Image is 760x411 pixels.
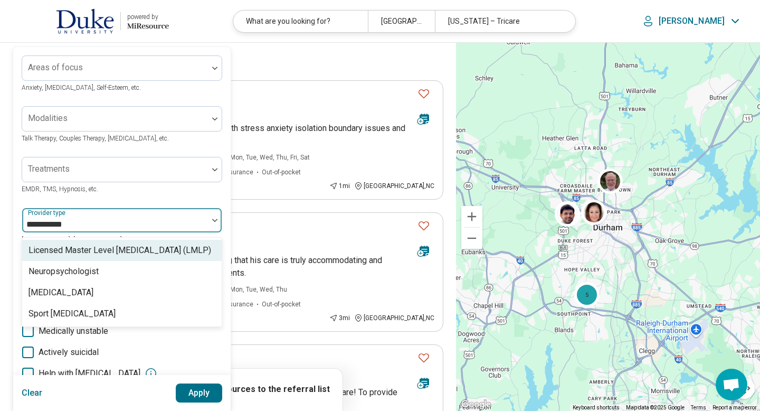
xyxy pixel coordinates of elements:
button: Favorite [413,347,434,369]
div: 5 [574,282,600,307]
span: Works Mon, Tue, Wed, Thu, Fri, Sat [212,153,310,162]
button: Apply [176,384,223,403]
span: Medically unstable [39,325,108,338]
a: Open chat [716,369,747,400]
span: Out-of-pocket [262,300,301,309]
img: Duke University [56,8,114,34]
div: Neuropsychologist [28,265,99,278]
span: Anxiety, [MEDICAL_DATA], Self-Esteem, etc. [22,84,141,91]
span: Talk Therapy, Couples Therapy, [MEDICAL_DATA], etc. [22,135,169,142]
div: What are you looking for? [233,11,367,32]
div: [GEOGRAPHIC_DATA], [GEOGRAPHIC_DATA] [368,11,435,32]
span: EMDR, TMS, Hypnosis, etc. [22,185,98,193]
span: Help with [MEDICAL_DATA] [39,367,140,380]
button: Favorite [413,83,434,105]
a: Duke Universitypowered by [17,8,169,34]
div: [GEOGRAPHIC_DATA] , NC [354,181,434,191]
div: [US_STATE] – Tricare [435,11,569,32]
button: Favorite [413,215,434,237]
label: Provider type [28,209,68,217]
p: [PERSON_NAME] [659,16,725,26]
button: Clear [22,384,43,403]
button: Zoom in [461,206,482,227]
span: [MEDICAL_DATA], [MEDICAL_DATA], LMFT, etc. [22,236,154,244]
div: powered by [127,12,169,22]
div: Sport [MEDICAL_DATA] [28,307,116,320]
div: [GEOGRAPHIC_DATA] , NC [354,313,434,323]
span: Out-of-pocket [262,167,301,177]
label: Treatments [28,164,70,174]
span: Map data ©2025 Google [626,405,685,410]
label: Areas of focus [28,62,83,72]
div: 1 mi [329,181,350,191]
a: Report a map error [712,405,757,410]
label: Modalities [28,113,68,123]
button: Zoom out [461,228,482,249]
p: [PERSON_NAME] remains dedicated to ensuring that his care is truly accommodating and responsive t... [53,254,434,279]
div: Licensed Master Level [MEDICAL_DATA] (LMLP) [28,244,211,257]
div: [MEDICAL_DATA] [28,286,93,299]
span: Works Mon, Tue, Wed, Thu [212,285,287,294]
div: 3 mi [329,313,350,323]
a: Terms (opens in new tab) [691,405,706,410]
span: Actively suicidal [39,346,99,359]
p: Trauma-informed care: I help those struggling with stress anxiety isolation boundary issues and s... [53,122,434,147]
